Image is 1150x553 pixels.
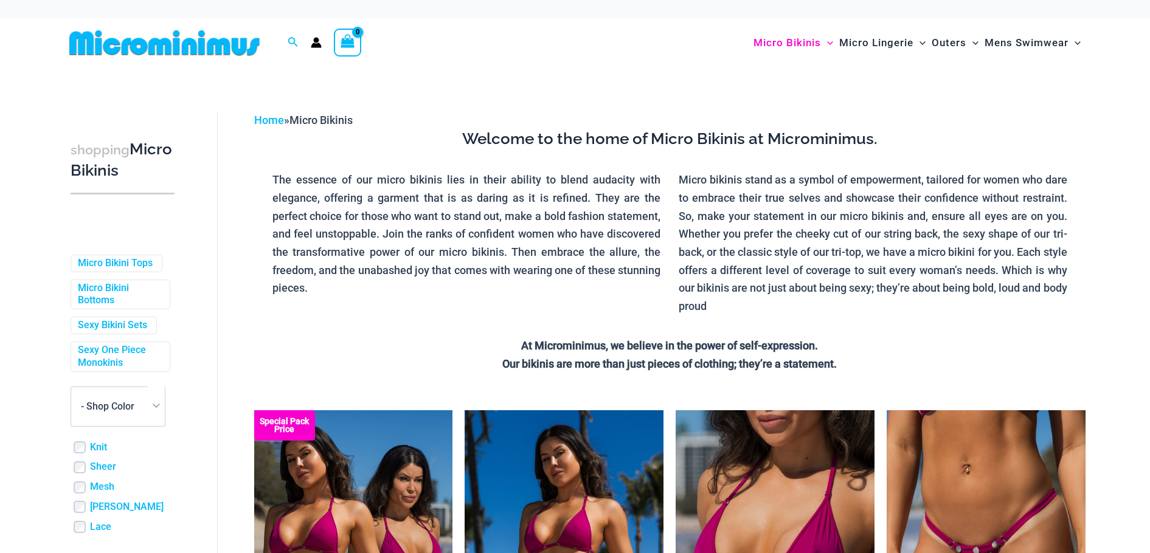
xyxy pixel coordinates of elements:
span: Outers [932,27,966,58]
b: Special Pack Price [254,417,315,433]
a: [PERSON_NAME] [90,501,164,513]
span: Menu Toggle [966,27,979,58]
a: Knit [90,441,107,454]
img: MM SHOP LOGO FLAT [64,29,265,57]
a: Mens SwimwearMenu ToggleMenu Toggle [982,24,1084,61]
span: » [254,114,353,126]
span: shopping [71,142,130,157]
a: Sexy Bikini Sets [78,319,147,332]
a: Micro BikinisMenu ToggleMenu Toggle [750,24,836,61]
a: Lace [90,521,111,534]
a: Mesh [90,481,114,493]
strong: Our bikinis are more than just pieces of clothing; they’re a statement. [502,357,837,370]
span: Menu Toggle [913,27,926,58]
h3: Welcome to the home of Micro Bikinis at Microminimus. [263,129,1076,149]
a: View Shopping Cart, empty [334,29,362,57]
a: Sexy One Piece Monokinis [78,344,161,369]
span: Micro Bikinis [753,27,821,58]
span: Micro Lingerie [839,27,913,58]
strong: At Microminimus, we believe in the power of self-expression. [521,339,818,352]
span: - Shop Color [71,386,165,427]
nav: Site Navigation [749,22,1086,63]
a: Micro Bikini Bottoms [78,282,161,307]
span: Mens Swimwear [985,27,1069,58]
span: - Shop Color [71,387,165,426]
a: Micro LingerieMenu ToggleMenu Toggle [836,24,929,61]
span: Menu Toggle [821,27,833,58]
a: Search icon link [288,35,299,50]
a: Account icon link [311,37,322,48]
a: Micro Bikini Tops [78,257,153,270]
h3: Micro Bikinis [71,139,175,181]
span: Micro Bikinis [289,114,353,126]
p: The essence of our micro bikinis lies in their ability to blend audacity with elegance, offering ... [272,171,661,297]
p: Micro bikinis stand as a symbol of empowerment, tailored for women who dare to embrace their true... [679,171,1067,315]
a: Home [254,114,284,126]
a: OutersMenu ToggleMenu Toggle [929,24,982,61]
span: - Shop Color [81,400,134,412]
a: Sheer [90,461,116,473]
span: Menu Toggle [1069,27,1081,58]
